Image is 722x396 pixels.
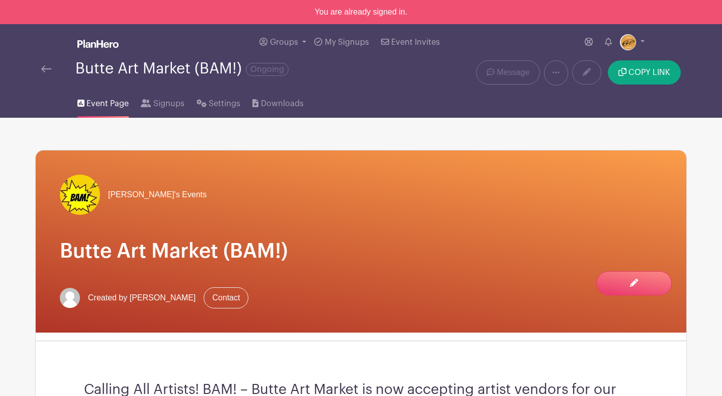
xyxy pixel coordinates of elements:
a: Event Invites [377,24,444,60]
a: Downloads [252,86,303,118]
a: Event Page [77,86,129,118]
a: Contact [204,287,248,308]
span: Downloads [261,98,304,110]
a: Message [476,60,540,85]
span: Ongoing [246,63,289,76]
span: My Signups [325,38,369,46]
a: Settings [197,86,240,118]
div: Butte Art Market (BAM!) [75,60,289,77]
img: Screenshot_2024-03-22_at_11.55.55%E2%80%AFAM.png [620,34,636,50]
span: Groups [270,38,298,46]
img: back-arrow-29a5d9b10d5bd6ae65dc969a981735edf675c4d7a1fe02e03b50dbd4ba3cdb55.svg [41,65,51,72]
img: default-ce2991bfa6775e67f084385cd625a349d9dcbb7a52a09fb2fda1e96e2d18dcdb.png [60,288,80,308]
button: COPY LINK [608,60,681,85]
span: Settings [209,98,240,110]
a: Groups [255,24,310,60]
span: Event Invites [391,38,440,46]
img: logo_white-6c42ec7e38ccf1d336a20a19083b03d10ae64f83f12c07503d8b9e83406b4c7d.svg [77,40,119,48]
span: Signups [153,98,185,110]
span: Created by [PERSON_NAME] [88,292,196,304]
a: Signups [141,86,184,118]
img: BAM.jpg [60,175,100,215]
h1: Butte Art Market (BAM!) [60,239,662,263]
span: Event Page [86,98,129,110]
span: [PERSON_NAME]'s Events [108,189,207,201]
span: COPY LINK [628,68,670,76]
span: Message [497,66,529,78]
a: My Signups [310,24,373,60]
